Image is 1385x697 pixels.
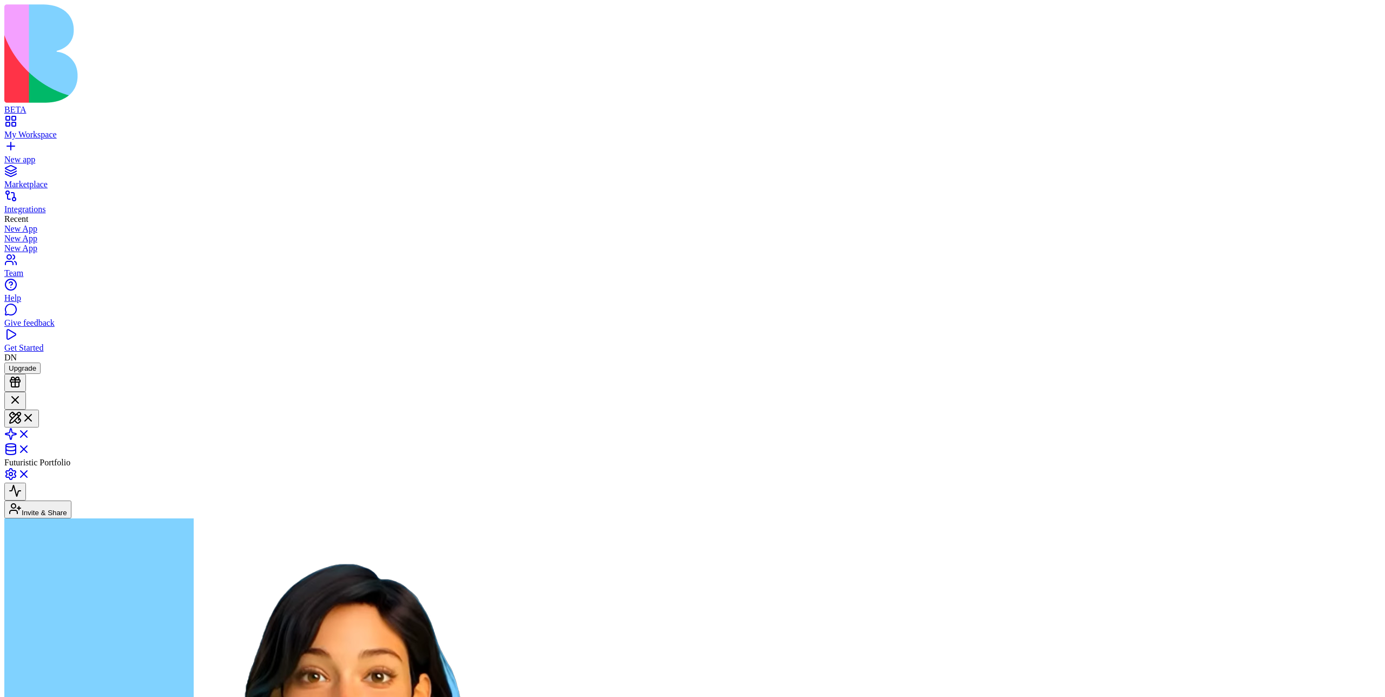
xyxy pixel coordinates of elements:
[4,105,1381,115] div: BETA
[4,155,1381,165] div: New app
[4,284,1381,303] a: Help
[4,180,1381,189] div: Marketplace
[4,343,1381,353] div: Get Started
[4,353,17,362] span: DN
[4,170,1381,189] a: Marketplace
[4,120,1381,140] a: My Workspace
[4,363,41,374] button: Upgrade
[4,234,1381,244] a: New App
[4,501,71,518] button: Invite & Share
[4,224,1381,234] a: New App
[4,293,1381,303] div: Help
[4,458,70,467] span: Futuristic Portfolio
[4,130,1381,140] div: My Workspace
[4,95,1381,115] a: BETA
[4,195,1381,214] a: Integrations
[4,214,28,223] span: Recent
[4,268,1381,278] div: Team
[4,363,41,372] a: Upgrade
[4,244,1381,253] a: New App
[4,259,1381,278] a: Team
[4,308,1381,328] a: Give feedback
[4,145,1381,165] a: New app
[4,205,1381,214] div: Integrations
[4,333,1381,353] a: Get Started
[4,318,1381,328] div: Give feedback
[4,4,439,103] img: logo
